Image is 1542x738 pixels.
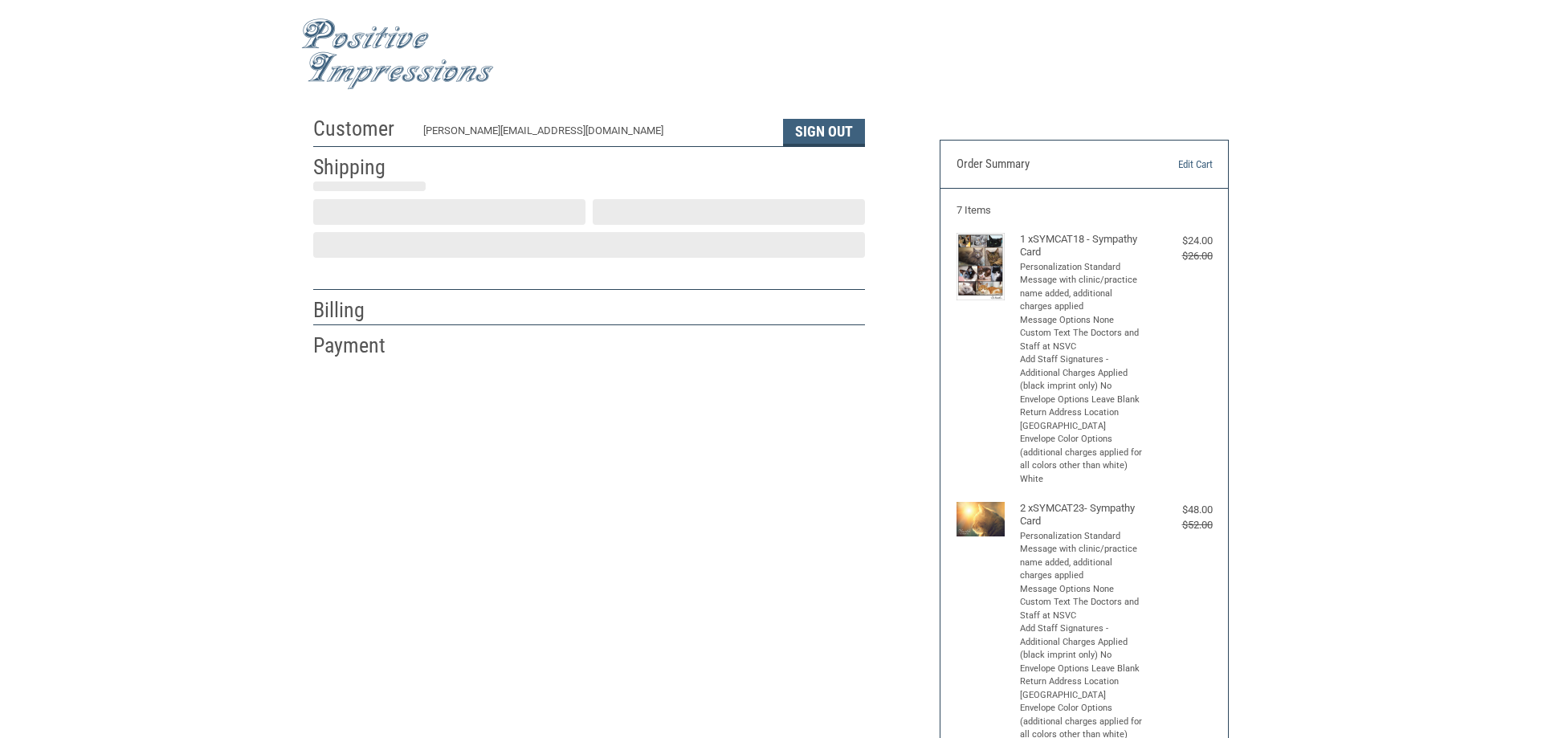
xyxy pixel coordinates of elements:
[1020,233,1144,259] h4: 1 x SYMCAT18 - Sympathy Card
[423,123,768,146] div: [PERSON_NAME][EMAIL_ADDRESS][DOMAIN_NAME]
[313,332,407,359] h2: Payment
[1148,517,1213,533] div: $52.00
[1020,502,1144,528] h4: 2 x SYMCAT23- Sympathy Card
[1148,248,1213,264] div: $26.00
[1020,622,1144,663] li: Add Staff Signatures - Additional Charges Applied (black imprint only) No
[1020,675,1144,702] li: Return Address Location [GEOGRAPHIC_DATA]
[313,297,407,324] h2: Billing
[957,204,1213,217] h3: 7 Items
[1020,530,1144,583] li: Personalization Standard Message with clinic/practice name added, additional charges applied
[313,116,407,142] h2: Customer
[1020,433,1144,486] li: Envelope Color Options (additional charges applied for all colors other than white) White
[1148,502,1213,518] div: $48.00
[1130,157,1212,173] a: Edit Cart
[313,154,407,181] h2: Shipping
[1020,596,1144,622] li: Custom Text The Doctors and Staff at NSVC
[1020,314,1144,328] li: Message Options None
[1020,663,1144,676] li: Envelope Options Leave Blank
[1020,261,1144,314] li: Personalization Standard Message with clinic/practice name added, additional charges applied
[1020,406,1144,433] li: Return Address Location [GEOGRAPHIC_DATA]
[1020,393,1144,407] li: Envelope Options Leave Blank
[957,157,1131,173] h3: Order Summary
[783,119,865,146] button: Sign Out
[1020,353,1144,393] li: Add Staff Signatures - Additional Charges Applied (black imprint only) No
[1020,327,1144,353] li: Custom Text The Doctors and Staff at NSVC
[301,18,494,90] img: Positive Impressions
[1148,233,1213,249] div: $24.00
[1020,583,1144,597] li: Message Options None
